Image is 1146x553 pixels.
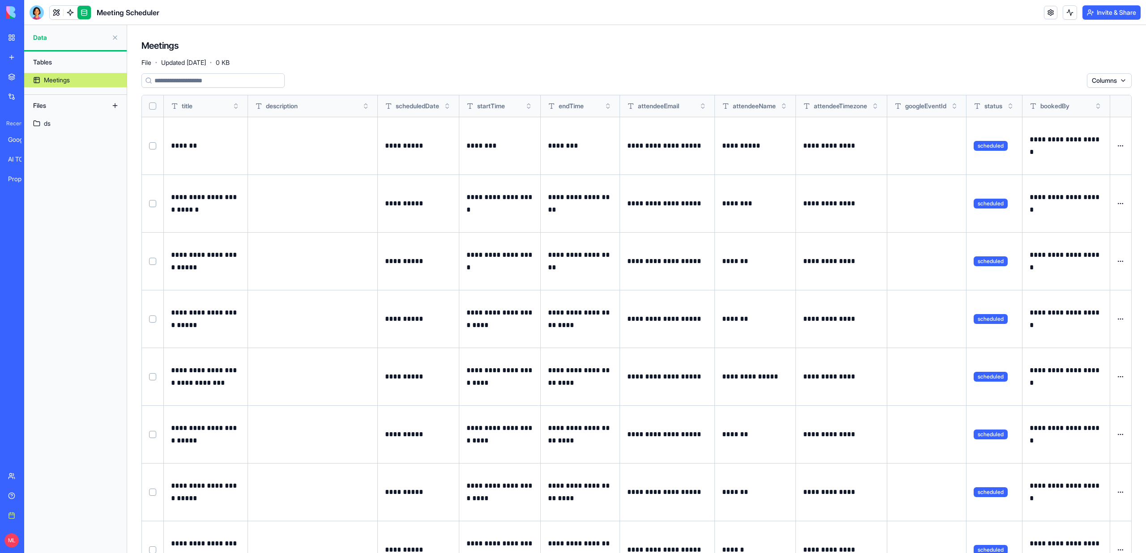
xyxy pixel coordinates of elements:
button: Select row [149,142,156,149]
span: attendeeTimezone [814,102,867,111]
button: Toggle sort [1006,102,1015,111]
span: scheduled [974,487,1008,497]
span: bookedBy [1040,102,1069,111]
img: logo [6,6,62,19]
span: · [155,55,158,70]
span: scheduledDate [396,102,439,111]
button: Toggle sort [950,102,959,111]
span: scheduled [974,199,1008,208]
button: Toggle sort [231,102,240,111]
button: Invite & Share [1082,5,1141,20]
span: description [266,102,298,111]
span: File [141,58,151,67]
span: scheduled [974,256,1008,266]
button: Select row [149,200,156,207]
span: scheduled [974,314,1008,324]
span: status [984,102,1002,111]
span: attendeeEmail [638,102,679,111]
div: Tables [29,55,122,69]
button: Columns [1087,73,1132,88]
button: Toggle sort [524,102,533,111]
span: · [210,55,212,70]
span: Recent [3,120,21,127]
h1: Meeting Scheduler [97,7,159,18]
button: Select row [149,489,156,496]
a: Google Meet Connector [3,131,38,149]
button: Toggle sort [1094,102,1103,111]
span: 0 KB [216,58,230,67]
div: Proposal Generator [8,174,33,183]
span: googleEventId [905,102,946,111]
button: Toggle sort [361,102,370,111]
span: Updated [DATE] [161,58,206,67]
span: ML [4,533,19,548]
h4: Meetings [141,39,179,52]
a: Meetings [24,73,127,87]
span: scheduled [974,430,1008,439]
button: Toggle sort [698,102,707,111]
button: Select row [149,431,156,438]
a: Proposal Generator [3,170,38,188]
button: Toggle sort [603,102,612,111]
span: Data [33,33,108,42]
span: attendeeName [733,102,776,111]
div: Files [29,98,100,113]
span: scheduled [974,372,1008,382]
span: title [182,102,192,111]
button: Select all [149,102,156,110]
a: AI TODO List [3,150,38,168]
div: Meetings [44,76,70,85]
div: ds [44,119,51,128]
span: startTime [477,102,505,111]
button: Select row [149,315,156,323]
button: Toggle sort [443,102,452,111]
div: Google Meet Connector [8,135,33,144]
span: endTime [559,102,584,111]
button: Toggle sort [779,102,788,111]
span: scheduled [974,141,1008,151]
button: Select row [149,373,156,380]
button: Toggle sort [871,102,880,111]
a: ds [24,116,127,131]
div: AI TODO List [8,155,33,164]
button: Select row [149,258,156,265]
